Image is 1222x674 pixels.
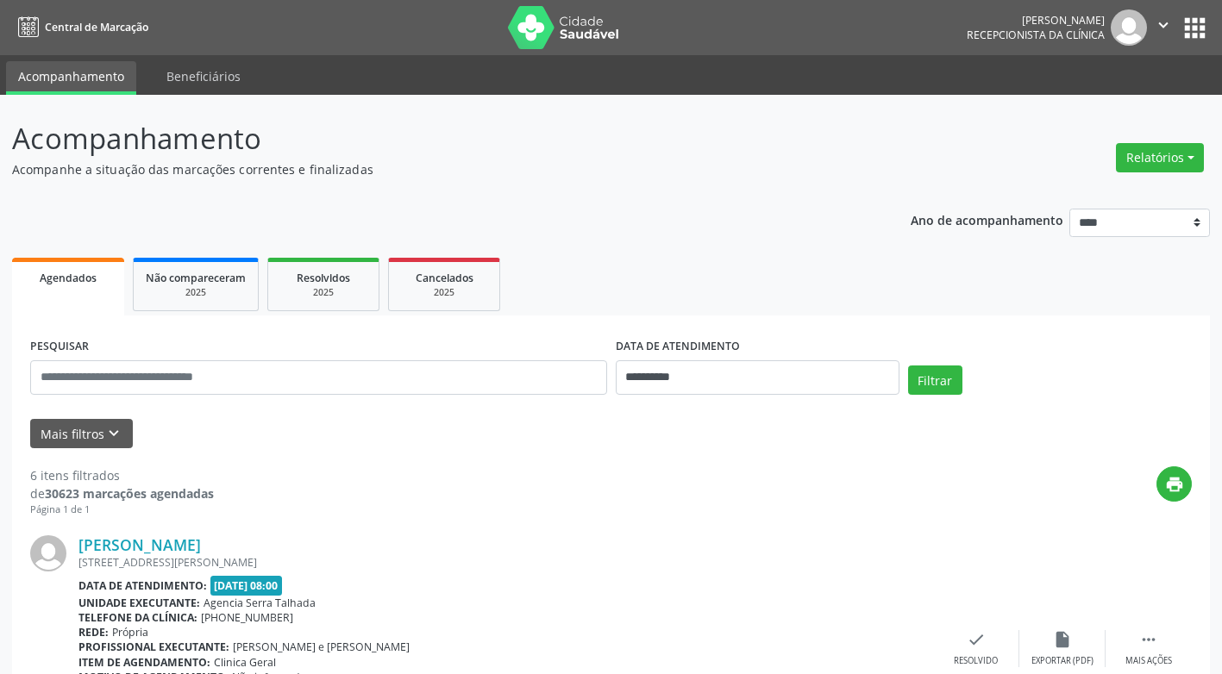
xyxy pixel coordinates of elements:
[954,655,998,667] div: Resolvido
[78,535,201,554] a: [PERSON_NAME]
[908,365,962,395] button: Filtrar
[78,625,109,640] b: Rede:
[30,466,214,484] div: 6 itens filtrados
[416,271,473,285] span: Cancelados
[1031,655,1094,667] div: Exportar (PDF)
[78,578,207,593] b: Data de atendimento:
[12,13,148,41] a: Central de Marcação
[1053,630,1072,649] i: insert_drive_file
[210,576,283,596] span: [DATE] 08:00
[146,271,246,285] span: Não compareceram
[1180,13,1210,43] button: apps
[45,20,148,34] span: Central de Marcação
[1147,9,1180,46] button: 
[1154,16,1173,34] i: 
[201,610,293,625] span: [PHONE_NUMBER]
[1139,630,1158,649] i: 
[967,13,1105,28] div: [PERSON_NAME]
[78,655,210,670] b: Item de agendamento:
[30,484,214,502] div: de
[233,640,410,654] span: [PERSON_NAME] e [PERSON_NAME]
[1125,655,1172,667] div: Mais ações
[45,485,214,502] strong: 30623 marcações agendadas
[911,209,1063,230] p: Ano de acompanhamento
[1111,9,1147,46] img: img
[30,502,214,517] div: Página 1 de 1
[214,655,276,670] span: Clinica Geral
[154,61,253,91] a: Beneficiários
[112,625,148,640] span: Própria
[1156,466,1192,502] button: print
[30,535,66,571] img: img
[297,271,350,285] span: Resolvidos
[204,596,316,610] span: Agencia Serra Talhada
[30,334,89,360] label: PESQUISAR
[280,286,367,299] div: 2025
[401,286,487,299] div: 2025
[78,610,197,625] b: Telefone da clínica:
[967,28,1105,42] span: Recepcionista da clínica
[146,286,246,299] div: 2025
[616,334,740,360] label: DATA DE ATENDIMENTO
[1116,143,1204,172] button: Relatórios
[40,271,97,285] span: Agendados
[12,160,850,178] p: Acompanhe a situação das marcações correntes e finalizadas
[12,117,850,160] p: Acompanhamento
[967,630,986,649] i: check
[78,555,933,570] div: [STREET_ADDRESS][PERSON_NAME]
[78,596,200,610] b: Unidade executante:
[104,424,123,443] i: keyboard_arrow_down
[30,419,133,449] button: Mais filtroskeyboard_arrow_down
[6,61,136,95] a: Acompanhamento
[78,640,229,654] b: Profissional executante:
[1165,475,1184,494] i: print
